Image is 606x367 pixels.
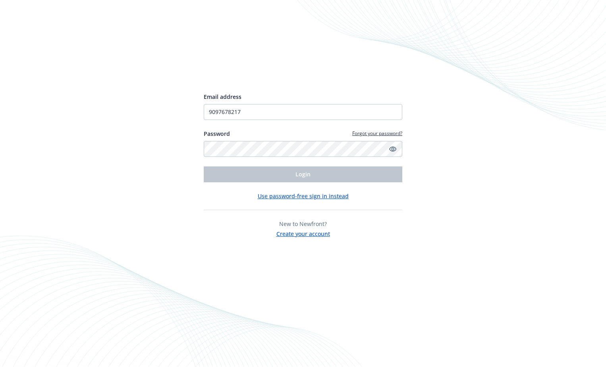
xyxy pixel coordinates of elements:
input: Enter your email [204,104,402,120]
img: Newfront logo [204,64,279,78]
button: Use password-free sign in instead [258,192,349,200]
a: Show password [388,144,398,154]
a: Forgot your password? [352,130,402,137]
input: Enter your password [204,141,402,157]
span: New to Newfront? [279,220,327,228]
label: Password [204,129,230,138]
button: Create your account [276,228,330,238]
button: Login [204,166,402,182]
span: Email address [204,93,241,100]
span: Login [295,170,311,178]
